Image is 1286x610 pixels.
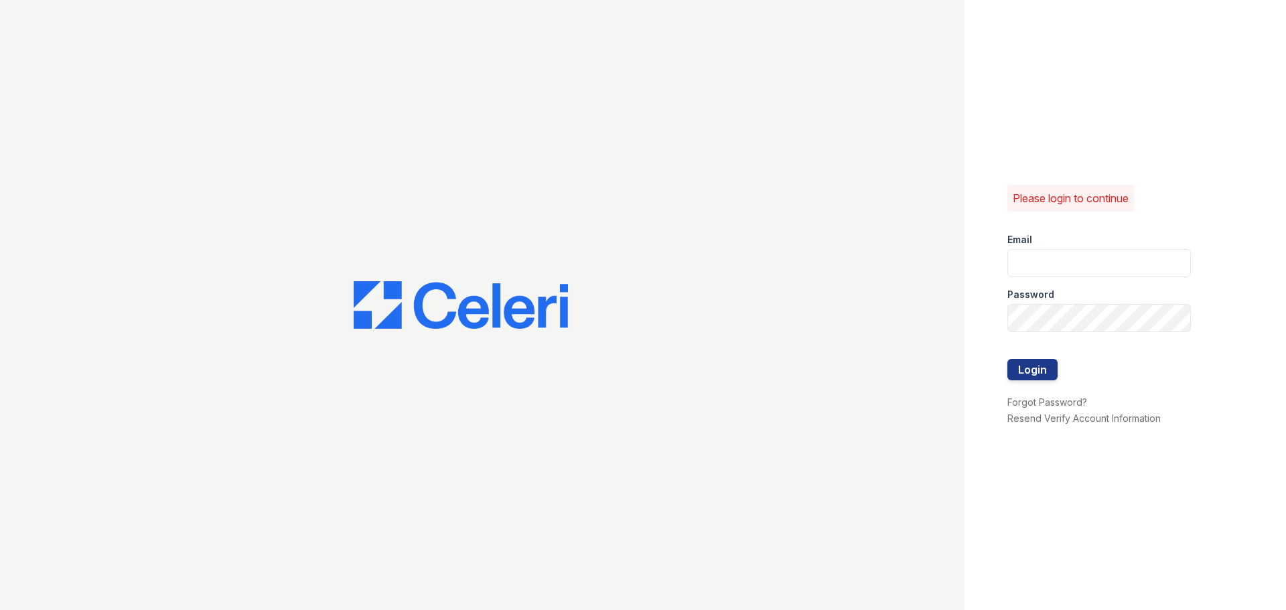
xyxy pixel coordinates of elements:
a: Resend Verify Account Information [1007,412,1161,424]
button: Login [1007,359,1058,380]
label: Password [1007,288,1054,301]
label: Email [1007,233,1032,246]
p: Please login to continue [1013,190,1129,206]
img: CE_Logo_Blue-a8612792a0a2168367f1c8372b55b34899dd931a85d93a1a3d3e32e68fde9ad4.png [354,281,568,329]
a: Forgot Password? [1007,396,1087,408]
